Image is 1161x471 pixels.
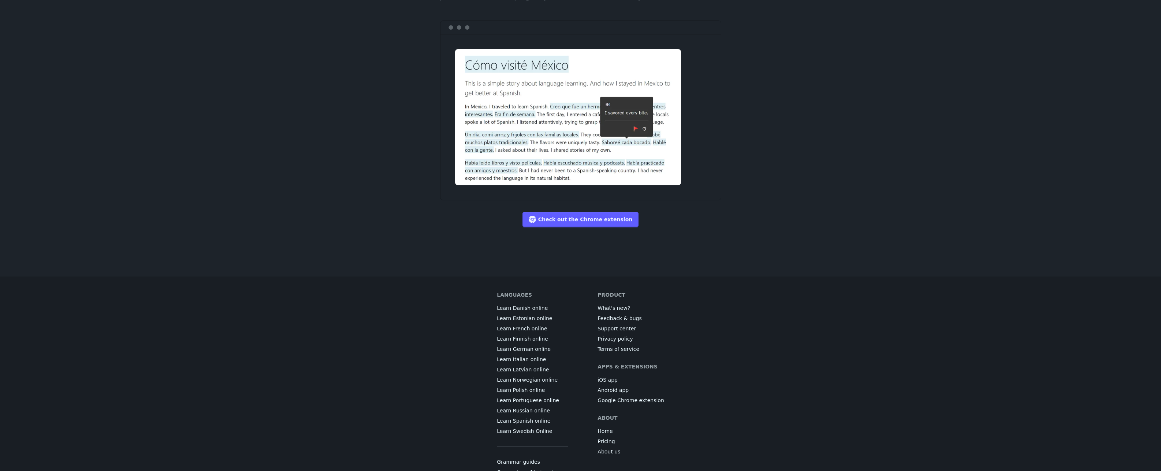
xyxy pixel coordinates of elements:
a: Home [598,427,613,435]
a: Learn Spanish online [497,417,550,424]
a: iOS app [598,376,618,383]
a: Terms of service [598,345,639,353]
a: Learn Italian online [497,356,546,363]
a: Learn Norwegian online [497,376,558,383]
a: Learn Russian online [497,407,550,414]
a: Learn Polish online [497,386,545,394]
h6: Product [598,291,625,298]
a: Support center [598,325,636,332]
a: Learn Finnish online [497,335,548,342]
a: Grammar guides [497,458,540,466]
a: What's new? [598,304,630,312]
a: Google Chrome extension [598,397,664,404]
a: Learn Danish online [497,304,548,312]
h6: Apps & extensions [598,363,658,370]
a: Android app [598,386,629,394]
a: Learn Portuguese online [497,397,559,404]
img: Chrome extension for language learning [455,49,681,185]
a: Check out the Chrome extension [522,212,639,227]
a: Feedback & bugs [598,315,641,322]
a: Learn German online [497,345,551,353]
a: Learn Estonian online [497,315,552,322]
a: Learn Latvian online [497,366,549,373]
a: Pricing [598,438,615,445]
a: Privacy policy [598,335,633,342]
h6: Languages [497,291,532,298]
a: About us [598,448,620,455]
a: Learn French online [497,325,547,332]
a: Learn Swedish Online [497,427,552,435]
h6: About [598,414,617,422]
